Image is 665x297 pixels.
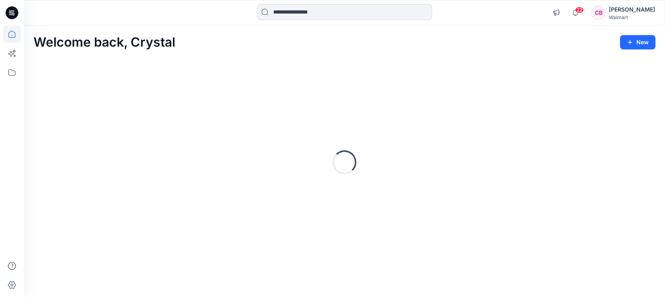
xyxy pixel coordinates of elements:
[33,35,175,50] h2: Welcome back, Crystal
[591,6,606,20] div: CB
[609,5,655,14] div: [PERSON_NAME]
[575,7,584,13] span: 22
[609,14,655,20] div: Walmart
[620,35,655,49] button: New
